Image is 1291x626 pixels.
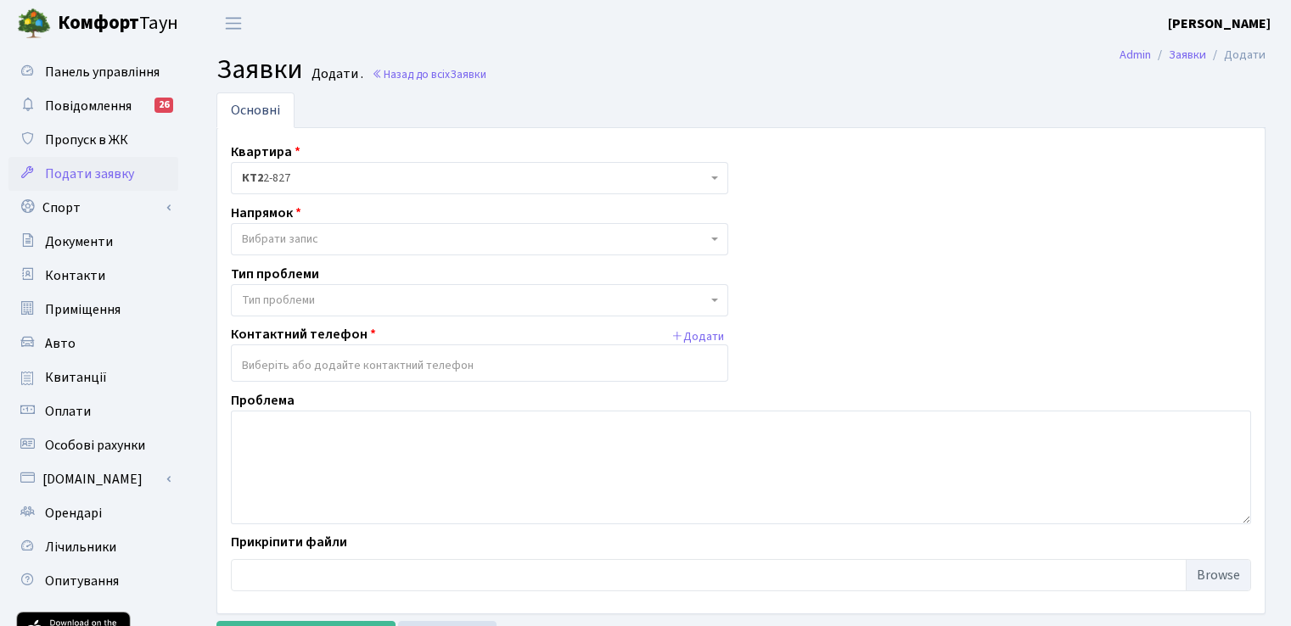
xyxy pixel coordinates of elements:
a: Опитування [8,564,178,598]
span: Заявки [450,66,486,82]
li: Додати [1206,46,1266,64]
a: Подати заявку [8,157,178,191]
a: Повідомлення26 [8,89,178,123]
a: Основні [216,92,295,128]
span: <b>КТ2</b>&nbsp;&nbsp;&nbsp;2-827 [242,170,707,187]
span: Опитування [45,572,119,590]
span: Подати заявку [45,165,134,183]
a: Приміщення [8,293,178,327]
span: Оплати [45,402,91,421]
label: Прикріпити файли [231,532,347,552]
a: Орендарі [8,496,178,530]
a: Admin [1120,46,1151,64]
b: Комфорт [58,9,139,36]
a: Назад до всіхЗаявки [372,66,486,82]
label: Контактний телефон [231,324,376,344]
input: Виберіть або додайте контактний телефон [232,350,727,381]
span: <b>КТ2</b>&nbsp;&nbsp;&nbsp;2-827 [231,162,728,194]
label: Напрямок [231,203,301,223]
a: Особові рахунки [8,428,178,462]
img: logo.png [17,7,51,41]
a: Оплати [8,394,178,428]
span: Особові рахунки [45,436,145,455]
a: Квитанції [8,361,178,394]
span: Повідомлення [45,97,132,115]
a: Пропуск в ЖК [8,123,178,157]
span: Пропуск в ЖК [45,131,128,149]
nav: breadcrumb [1094,37,1291,73]
a: Панель управління [8,55,178,89]
span: Таун [58,9,178,38]
span: Заявки [216,50,303,89]
a: Документи [8,225,178,259]
span: Лічильники [45,538,116,556]
label: Тип проблеми [231,264,319,284]
small: Додати . [308,66,363,82]
b: [PERSON_NAME] [1168,14,1271,33]
span: Квитанції [45,368,107,387]
button: Додати [667,324,728,350]
span: Приміщення [45,300,121,319]
span: Авто [45,334,76,353]
b: КТ2 [242,170,263,187]
a: Авто [8,327,178,361]
label: Проблема [231,390,295,411]
span: Панель управління [45,63,160,81]
div: 26 [154,98,173,113]
a: Заявки [1169,46,1206,64]
a: Лічильники [8,530,178,564]
span: Контакти [45,266,105,285]
a: Контакти [8,259,178,293]
a: [DOMAIN_NAME] [8,462,178,496]
a: [PERSON_NAME] [1168,14,1271,34]
a: Спорт [8,191,178,225]
button: Переключити навігацію [212,9,255,37]
span: Тип проблеми [242,292,315,309]
span: Документи [45,232,113,251]
span: Орендарі [45,504,102,523]
span: Вибрати запис [242,231,318,248]
label: Квартира [231,142,300,162]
